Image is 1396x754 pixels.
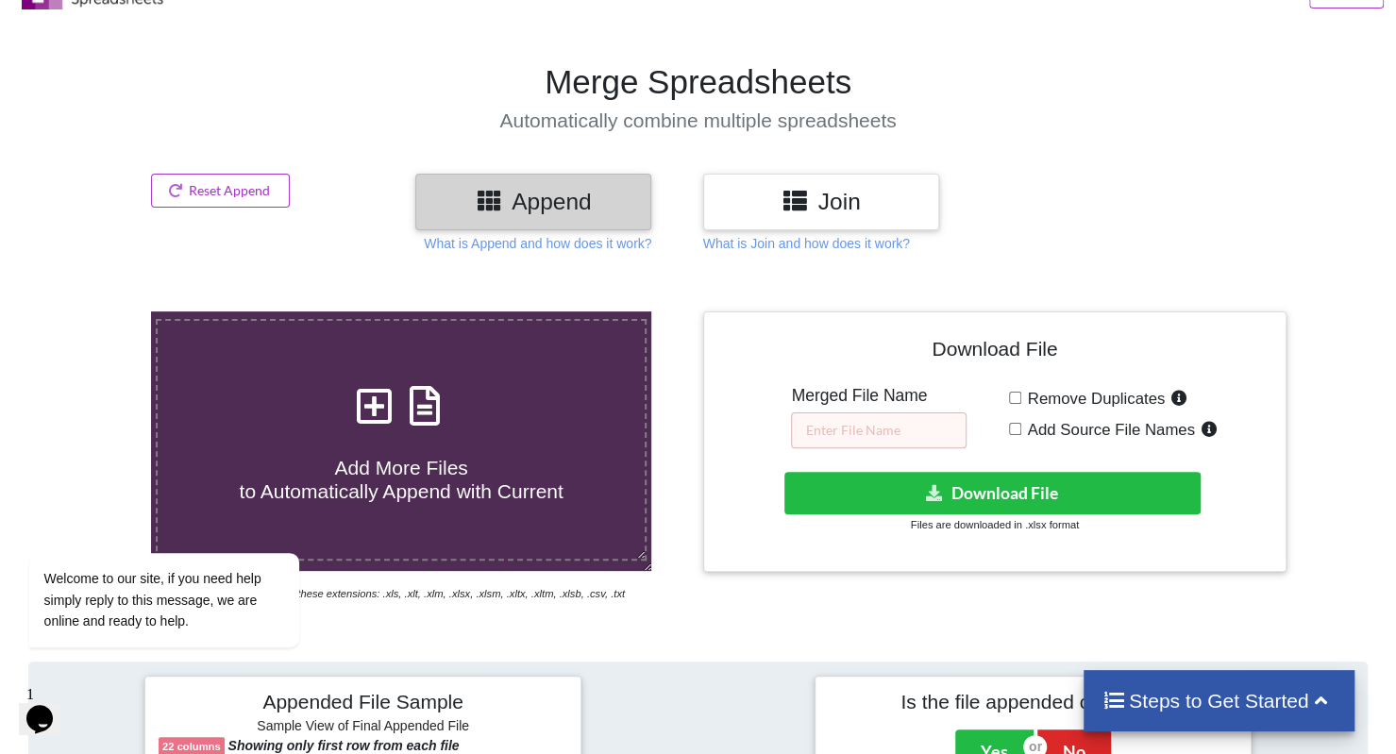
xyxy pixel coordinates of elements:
p: What is Append and how does it work? [424,234,651,253]
h4: Download File [717,326,1273,379]
input: Enter File Name [791,412,967,448]
h4: Is the file appended correctly? [829,690,1237,713]
h5: Merged File Name [791,386,967,406]
iframe: chat widget [19,382,359,669]
h3: Append [429,188,637,215]
p: What is Join and how does it work? [703,234,910,253]
iframe: chat widget [19,679,79,735]
b: 22 columns [162,741,221,752]
button: Reset Append [151,174,291,208]
i: You can select files with any of these extensions: .xls, .xlt, .xlm, .xlsx, .xlsm, .xltx, .xltm, ... [151,588,625,599]
small: Files are downloaded in .xlsx format [911,519,1079,530]
h4: Appended File Sample [159,690,567,716]
h6: Sample View of Final Appended File [159,718,567,737]
h4: Steps to Get Started [1102,689,1336,712]
b: Showing only first row from each file [227,738,459,753]
h3: Join [717,188,925,215]
span: Add More Files to Automatically Append with Current [240,457,563,502]
button: Download File [784,472,1202,514]
span: Remove Duplicates [1021,390,1166,408]
span: Add Source File Names [1021,421,1195,439]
